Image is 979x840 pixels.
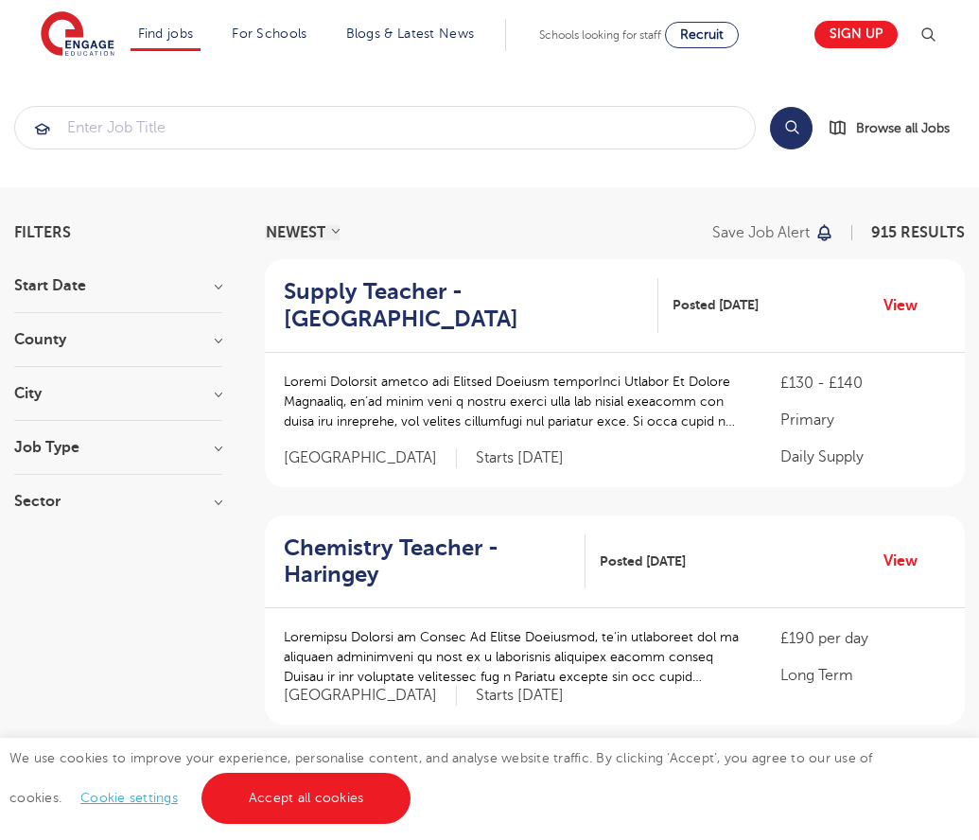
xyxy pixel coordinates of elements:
a: For Schools [232,26,306,41]
p: Primary [780,409,946,431]
img: Engage Education [41,11,114,59]
a: Find jobs [138,26,194,41]
span: Schools looking for staff [539,28,661,42]
a: Supply Teacher - [GEOGRAPHIC_DATA] [284,278,658,333]
a: Recruit [665,22,739,48]
span: Browse all Jobs [856,117,950,139]
h2: Chemistry Teacher - Haringey [284,534,570,589]
p: Starts [DATE] [476,448,564,468]
p: £130 - £140 [780,372,946,394]
a: Cookie settings [80,791,178,805]
span: 915 RESULTS [871,224,965,241]
span: Posted [DATE] [600,551,686,571]
a: Accept all cookies [201,773,411,824]
h3: Sector [14,494,222,509]
span: [GEOGRAPHIC_DATA] [284,448,457,468]
p: Loremipsu Dolorsi am Consec Ad Elitse Doeiusmod, te’in utlaboreet dol ma aliquaen adminimveni qu ... [284,627,743,687]
button: Save job alert [712,225,834,240]
a: View [883,293,932,318]
a: Blogs & Latest News [346,26,475,41]
a: Chemistry Teacher - Haringey [284,534,586,589]
h2: Supply Teacher - [GEOGRAPHIC_DATA] [284,278,643,333]
input: Submit [15,107,755,149]
a: Browse all Jobs [828,117,965,139]
p: Loremi Dolorsit ametco adi Elitsed Doeiusm temporInci Utlabor Et Dolore Magnaaliq, en’ad minim ve... [284,372,743,431]
p: Long Term [780,664,946,687]
p: Save job alert [712,225,810,240]
button: Search [770,107,813,149]
a: Sign up [814,21,898,48]
div: Submit [14,106,756,149]
a: View [883,549,932,573]
h3: County [14,332,222,347]
span: Posted [DATE] [673,295,759,315]
p: £190 per day [780,627,946,650]
h3: Start Date [14,278,222,293]
span: Filters [14,225,71,240]
span: [GEOGRAPHIC_DATA] [284,686,457,706]
span: Recruit [680,27,724,42]
p: Starts [DATE] [476,686,564,706]
h3: Job Type [14,440,222,455]
span: We use cookies to improve your experience, personalise content, and analyse website traffic. By c... [9,751,873,805]
p: Daily Supply [780,446,946,468]
h3: City [14,386,222,401]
